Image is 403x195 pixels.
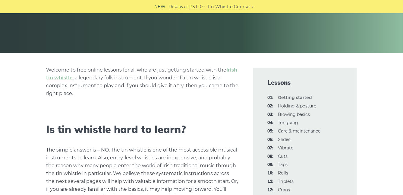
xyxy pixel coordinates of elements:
[278,95,312,100] strong: Getting started
[268,111,274,118] span: 03:
[278,154,288,159] a: 08:Cuts
[268,128,274,135] span: 05:
[268,170,274,177] span: 10:
[278,179,294,184] a: 11:Triplets
[278,170,288,176] a: 10:Rolls
[268,178,274,185] span: 11:
[278,120,298,125] a: 04:Tonguing
[278,145,294,151] a: 07:Vibrato
[189,3,250,10] a: PST10 - Tin Whistle Course
[268,103,274,110] span: 02:
[278,162,288,167] a: 09:Taps
[46,66,239,97] p: Welcome to free online lessons for all who are just getting started with the , a legendary folk i...
[278,112,310,117] a: 03:Blowing basics
[268,187,274,194] span: 12:
[268,145,274,152] span: 07:
[278,137,291,142] a: 06:Slides
[268,161,274,168] span: 09:
[278,187,290,193] a: 12:Crans
[46,123,239,136] h2: Is tin whistle hard to learn?
[268,136,274,143] span: 06:
[154,3,167,10] span: NEW:
[278,128,321,134] a: 05:Care & maintenance
[268,94,274,101] span: 01:
[268,78,342,87] span: Lessons
[278,103,316,109] a: 02:Holding & posture
[268,119,274,126] span: 04:
[168,3,188,10] span: Discover
[268,153,274,160] span: 08:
